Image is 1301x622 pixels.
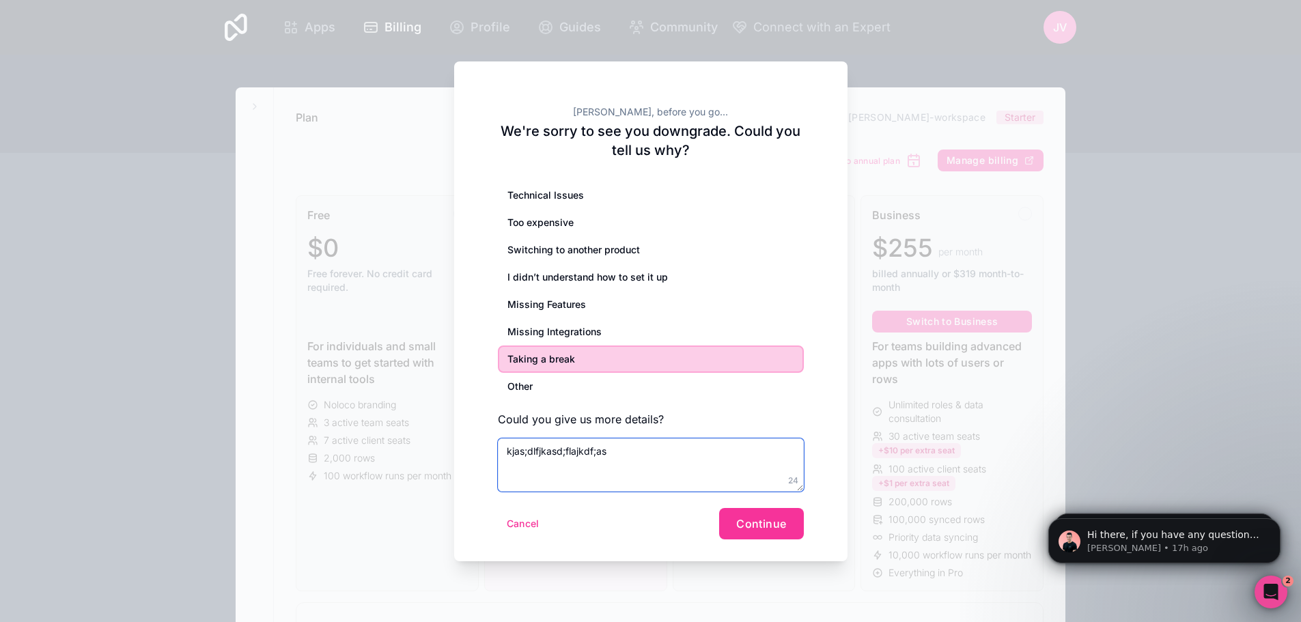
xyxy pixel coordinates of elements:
[1283,576,1293,586] span: 2
[498,105,804,119] h2: [PERSON_NAME], before you go...
[498,182,804,209] div: Technical Issues
[1028,490,1301,585] iframe: Intercom notifications message
[498,345,804,373] div: Taking a break
[498,209,804,236] div: Too expensive
[736,517,786,531] span: Continue
[498,438,804,492] textarea: kjas;dlfjkasd;flajkdf;as
[498,236,804,264] div: Switching to another product
[498,122,804,160] h2: We're sorry to see you downgrade. Could you tell us why?
[498,318,804,345] div: Missing Integrations
[498,373,804,400] div: Other
[498,513,548,535] button: Cancel
[498,264,804,291] div: I didn’t understand how to set it up
[1255,576,1287,608] iframe: Intercom live chat
[719,508,803,539] button: Continue
[498,411,804,427] h3: Could you give us more details?
[498,291,804,318] div: Missing Features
